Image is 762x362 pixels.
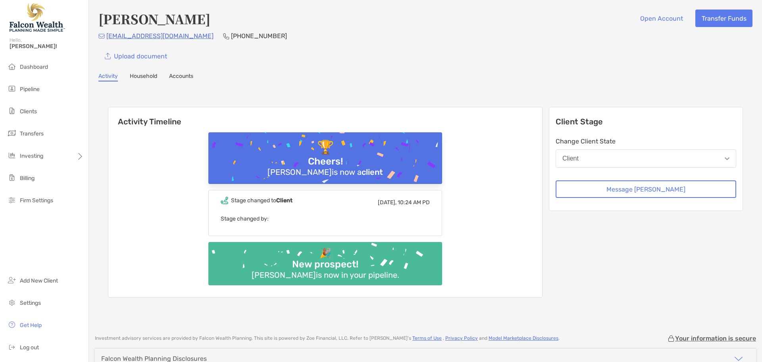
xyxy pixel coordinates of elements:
[314,139,337,156] div: 🏆
[20,108,37,115] span: Clients
[556,136,736,146] p: Change Client State
[20,86,40,93] span: Pipeline
[562,155,579,162] div: Client
[248,270,402,280] div: [PERSON_NAME] is now in your pipeline.
[7,62,17,71] img: dashboard icon
[7,128,17,138] img: transfers icon
[20,322,42,329] span: Get Help
[378,199,396,206] span: [DATE],
[10,3,65,32] img: Falcon Wealth Planning Logo
[7,195,17,205] img: firm-settings icon
[10,43,84,50] span: [PERSON_NAME]!
[20,175,35,182] span: Billing
[231,197,292,204] div: Stage changed to
[316,248,335,259] div: 🎉
[105,53,111,60] img: button icon
[489,335,558,341] a: Model Marketplace Disclosures
[276,197,292,204] b: Client
[556,180,736,198] button: Message [PERSON_NAME]
[130,73,157,81] a: Household
[169,73,193,81] a: Accounts
[398,199,430,206] span: 10:24 AM PD
[223,33,229,39] img: Phone Icon
[695,10,752,27] button: Transfer Funds
[362,167,383,177] b: client
[106,31,214,41] p: [EMAIL_ADDRESS][DOMAIN_NAME]
[675,335,756,342] p: Your information is secure
[208,132,442,201] img: Confetti
[95,335,560,341] p: Investment advisory services are provided by Falcon Wealth Planning . This site is powered by Zoe...
[289,259,362,270] div: New prospect!
[20,130,44,137] span: Transfers
[556,117,736,127] p: Client Stage
[556,149,736,168] button: Client
[7,320,17,329] img: get-help icon
[7,275,17,285] img: add_new_client icon
[98,10,210,28] h4: [PERSON_NAME]
[20,344,39,351] span: Log out
[412,335,442,341] a: Terms of Use
[7,342,17,352] img: logout icon
[445,335,478,341] a: Privacy Policy
[20,300,41,306] span: Settings
[725,157,729,160] img: Open dropdown arrow
[7,298,17,307] img: settings icon
[231,31,287,41] p: [PHONE_NUMBER]
[20,153,43,159] span: Investing
[221,197,228,204] img: Event icon
[20,64,48,70] span: Dashboard
[98,47,173,65] a: Upload document
[7,173,17,182] img: billing icon
[98,73,118,81] a: Activity
[98,34,105,39] img: Email Icon
[7,84,17,93] img: pipeline icon
[305,156,346,167] div: Cheers!
[108,107,542,126] h6: Activity Timeline
[634,10,689,27] button: Open Account
[20,197,53,204] span: Firm Settings
[264,167,386,177] div: [PERSON_NAME] is now a
[7,106,17,116] img: clients icon
[7,151,17,160] img: investing icon
[208,242,442,279] img: Confetti
[221,214,430,224] p: Stage changed by:
[20,277,58,284] span: Add New Client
